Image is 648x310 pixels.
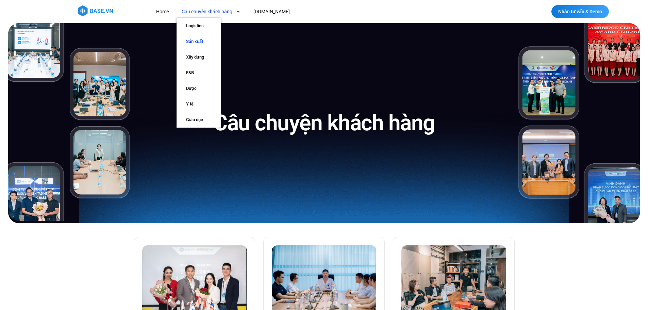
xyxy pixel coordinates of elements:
ul: Câu chuyện khách hàng [177,18,221,128]
a: Sản xuất [177,34,221,49]
nav: Menu [151,5,415,18]
a: Logistics [177,18,221,34]
a: [DOMAIN_NAME] [248,5,295,18]
a: Home [151,5,174,18]
a: Dược [177,81,221,96]
a: Xây dựng [177,49,221,65]
a: Giáo dục [177,112,221,128]
a: F&B [177,65,221,81]
a: Nhận tư vấn & Demo [551,5,609,18]
span: Nhận tư vấn & Demo [558,9,602,14]
a: Y tế [177,96,221,112]
h1: Câu chuyện khách hàng [213,109,435,137]
a: Câu chuyện khách hàng [177,5,246,18]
